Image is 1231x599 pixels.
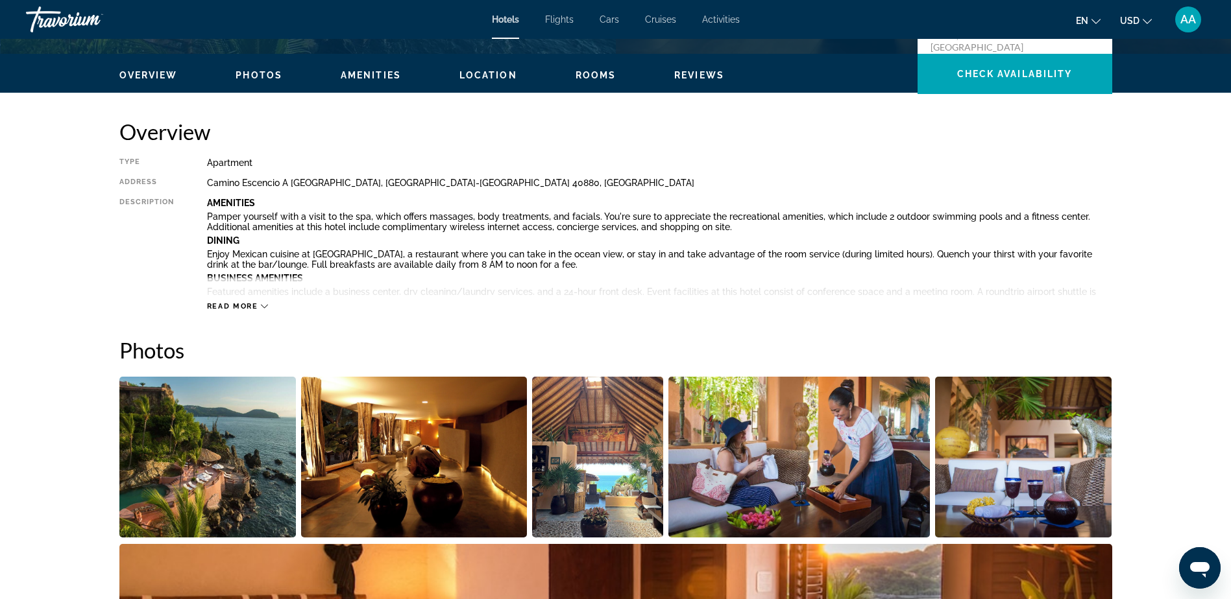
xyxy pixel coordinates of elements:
[119,198,175,295] div: Description
[702,14,740,25] a: Activities
[119,178,175,188] div: Address
[600,14,619,25] a: Cars
[668,376,930,538] button: Open full-screen image slider
[918,54,1112,94] button: Check Availability
[674,70,724,80] span: Reviews
[119,158,175,168] div: Type
[674,69,724,81] button: Reviews
[119,337,1112,363] h2: Photos
[207,302,258,311] span: Read more
[207,198,255,208] b: Amenities
[1076,16,1088,26] span: en
[207,211,1112,232] p: Pamper yourself with a visit to the spa, which offers massages, body treatments, and facials. You...
[1120,16,1140,26] span: USD
[207,273,303,283] b: Business Amenities
[576,69,616,81] button: Rooms
[236,70,282,80] span: Photos
[545,14,574,25] a: Flights
[1179,547,1221,589] iframe: Button to launch messaging window
[119,376,297,538] button: Open full-screen image slider
[119,70,178,80] span: Overview
[459,69,517,81] button: Location
[645,14,676,25] a: Cruises
[1180,13,1196,26] span: AA
[532,376,664,538] button: Open full-screen image slider
[459,70,517,80] span: Location
[26,3,156,36] a: Travorium
[207,235,239,246] b: Dining
[119,69,178,81] button: Overview
[341,70,401,80] span: Amenities
[935,376,1112,538] button: Open full-screen image slider
[1076,11,1101,30] button: Change language
[957,69,1073,79] span: Check Availability
[301,376,527,538] button: Open full-screen image slider
[236,69,282,81] button: Photos
[207,158,1112,168] div: Apartment
[1171,6,1205,33] button: User Menu
[1120,11,1152,30] button: Change currency
[207,178,1112,188] div: Camino Escencio A [GEOGRAPHIC_DATA], [GEOGRAPHIC_DATA]-[GEOGRAPHIC_DATA] 40880, [GEOGRAPHIC_DATA]
[492,14,519,25] a: Hotels
[207,249,1112,270] p: Enjoy Mexican cuisine at [GEOGRAPHIC_DATA], a restaurant where you can take in the ocean view, or...
[119,119,1112,145] h2: Overview
[341,69,401,81] button: Amenities
[576,70,616,80] span: Rooms
[207,301,269,311] button: Read more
